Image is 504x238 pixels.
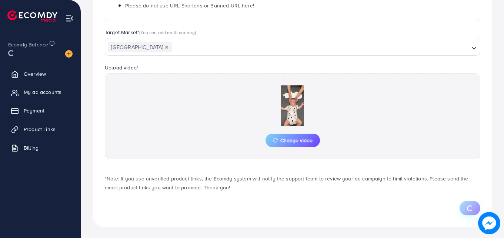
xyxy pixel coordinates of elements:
[108,42,172,52] span: [GEOGRAPHIC_DATA]
[478,212,500,234] img: image
[24,125,56,133] span: Product Links
[256,85,330,126] img: Preview Image
[105,38,480,56] div: Search for option
[105,29,196,36] label: Target Market
[173,42,468,53] input: Search for option
[6,85,75,100] a: My ad accounts
[24,70,46,78] span: Overview
[125,2,254,9] span: Please do not use URL Shortens or Banned URL here!
[165,45,168,49] button: Deselect Pakistan
[65,50,73,58] img: image
[24,88,61,96] span: My ad accounts
[6,140,75,155] a: Billing
[105,64,138,71] label: Upload video
[7,10,57,22] img: logo
[8,41,48,48] span: Ecomdy Balance
[273,138,313,143] span: Change video
[6,122,75,137] a: Product Links
[24,144,39,151] span: Billing
[105,174,480,192] p: *Note: If you use unverified product links, the Ecomdy system will notify the support team to rev...
[266,134,320,147] button: Change video
[6,66,75,81] a: Overview
[6,103,75,118] a: Payment
[24,107,44,114] span: Payment
[65,14,74,23] img: menu
[139,29,196,36] span: (You can add multi-country)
